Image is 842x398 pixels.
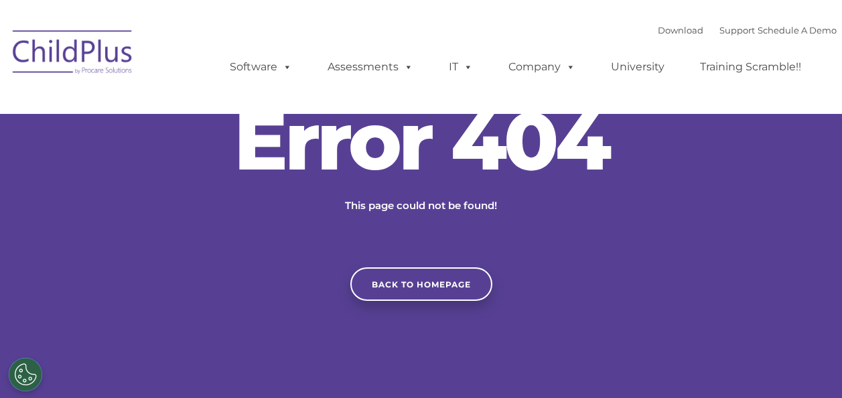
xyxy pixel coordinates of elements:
a: Download [658,25,703,36]
h2: Error 404 [220,101,622,181]
a: Company [495,54,589,80]
a: Back to homepage [350,267,492,301]
a: IT [435,54,486,80]
a: Assessments [314,54,427,80]
a: Training Scramble!! [687,54,815,80]
button: Cookies Settings [9,358,42,391]
a: Schedule A Demo [758,25,837,36]
p: This page could not be found! [281,198,562,214]
img: ChildPlus by Procare Solutions [6,21,140,88]
a: Software [216,54,305,80]
a: University [598,54,678,80]
a: Support [719,25,755,36]
font: | [658,25,837,36]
